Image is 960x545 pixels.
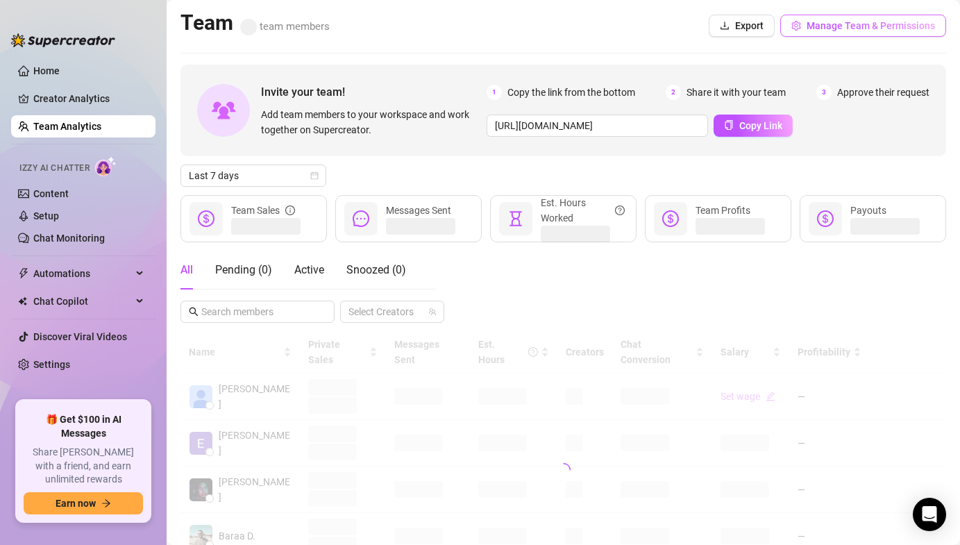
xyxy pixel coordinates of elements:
h2: Team [180,10,330,36]
span: search [189,307,199,317]
span: Last 7 days [189,165,318,186]
span: team members [240,20,330,33]
span: team [428,308,437,316]
button: Earn nowarrow-right [24,492,143,514]
span: Copy the link from the bottom [507,85,635,100]
img: AI Chatter [95,156,117,176]
span: loading [556,462,571,478]
span: message [353,210,369,227]
span: dollar-circle [817,210,834,227]
span: Izzy AI Chatter [19,162,90,175]
span: dollar-circle [198,210,214,227]
span: 2 [666,85,681,100]
span: thunderbolt [18,268,29,279]
span: Automations [33,262,132,285]
span: Messages Sent [386,205,451,216]
div: Est. Hours Worked [541,195,625,226]
span: Export [735,20,764,31]
span: Snoozed ( 0 ) [346,263,406,276]
span: arrow-right [101,498,111,508]
span: setting [791,21,801,31]
div: Pending ( 0 ) [215,262,272,278]
a: Content [33,188,69,199]
span: Manage Team & Permissions [807,20,935,31]
a: Team Analytics [33,121,101,132]
button: Export [709,15,775,37]
span: info-circle [285,203,295,218]
span: 1 [487,85,502,100]
button: Manage Team & Permissions [780,15,946,37]
a: Settings [33,359,70,370]
span: copy [724,120,734,130]
div: Team Sales [231,203,295,218]
span: Approve their request [837,85,929,100]
span: Team Profits [696,205,750,216]
span: Payouts [850,205,886,216]
img: logo-BBDzfeDw.svg [11,33,115,47]
a: Discover Viral Videos [33,331,127,342]
span: download [720,21,730,31]
span: 🎁 Get $100 in AI Messages [24,413,143,440]
a: Creator Analytics [33,87,144,110]
span: dollar-circle [662,210,679,227]
a: Chat Monitoring [33,233,105,244]
div: Open Intercom Messenger [913,498,946,531]
span: Active [294,263,324,276]
div: All [180,262,193,278]
a: Setup [33,210,59,221]
input: Search members [201,304,315,319]
span: Chat Copilot [33,290,132,312]
span: Copy Link [739,120,782,131]
button: Copy Link [714,115,793,137]
img: Chat Copilot [18,296,27,306]
span: Invite your team! [261,83,487,101]
span: Share [PERSON_NAME] with a friend, and earn unlimited rewards [24,446,143,487]
span: calendar [310,171,319,180]
span: 3 [816,85,832,100]
span: question-circle [615,195,625,226]
span: Earn now [56,498,96,509]
span: Add team members to your workspace and work together on Supercreator. [261,107,481,137]
span: Share it with your team [687,85,786,100]
span: hourglass [507,210,524,227]
a: Home [33,65,60,76]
